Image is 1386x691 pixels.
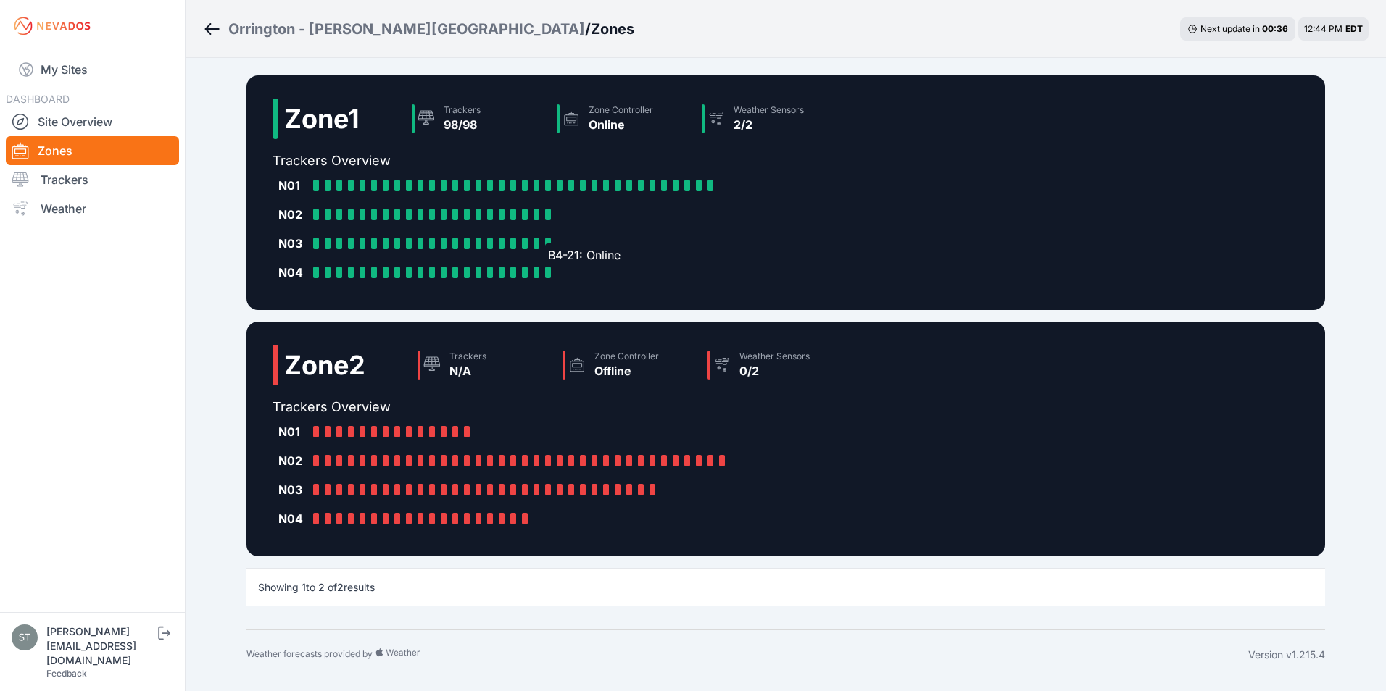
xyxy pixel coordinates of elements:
div: N/A [449,362,486,380]
p: Showing to of results [258,580,375,595]
div: Version v1.215.4 [1248,648,1325,662]
span: 12:44 PM [1304,23,1343,34]
nav: Breadcrumb [203,10,634,48]
a: Zones [6,136,179,165]
h2: Zone 2 [284,351,365,380]
div: N02 [278,452,307,469]
div: N04 [278,264,307,281]
div: [PERSON_NAME][EMAIL_ADDRESS][DOMAIN_NAME] [46,624,155,668]
h3: Zones [591,19,634,39]
a: Weather Sensors0/2 [702,345,847,385]
div: 2/2 [734,116,804,133]
span: 1 [302,581,306,593]
div: N02 [278,206,307,223]
a: Weather [6,194,179,223]
a: Site Overview [6,107,179,136]
h2: Zone 1 [284,104,360,133]
div: N03 [278,235,307,252]
div: Zone Controller [589,104,653,116]
a: Orrington - [PERSON_NAME][GEOGRAPHIC_DATA] [228,19,585,39]
div: Weather Sensors [739,351,810,362]
div: 00 : 36 [1262,23,1288,35]
span: 2 [337,581,344,593]
div: Online [589,116,653,133]
div: Weather forecasts provided by [246,648,1248,662]
a: Trackers [6,165,179,194]
span: 2 [318,581,325,593]
span: EDT [1345,23,1363,34]
div: Offline [594,362,659,380]
div: N01 [278,423,307,440]
div: N04 [278,510,307,527]
span: DASHBOARD [6,93,70,105]
div: Trackers [444,104,481,116]
div: N01 [278,177,307,194]
div: N03 [278,481,307,498]
img: Nevados [12,14,93,38]
div: 0/2 [739,362,810,380]
a: Weather Sensors2/2 [696,99,841,139]
div: Trackers [449,351,486,362]
a: TrackersN/A [412,345,557,385]
h2: Trackers Overview [273,151,841,171]
a: Trackers98/98 [406,99,551,139]
span: Next update in [1200,23,1260,34]
a: My Sites [6,52,179,87]
div: Weather Sensors [734,104,804,116]
span: / [585,19,591,39]
div: Zone Controller [594,351,659,362]
a: B4-21: Online [545,267,557,278]
img: steve@nevados.solar [12,624,38,650]
h2: Trackers Overview [273,397,847,417]
a: Feedback [46,668,87,679]
div: 98/98 [444,116,481,133]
